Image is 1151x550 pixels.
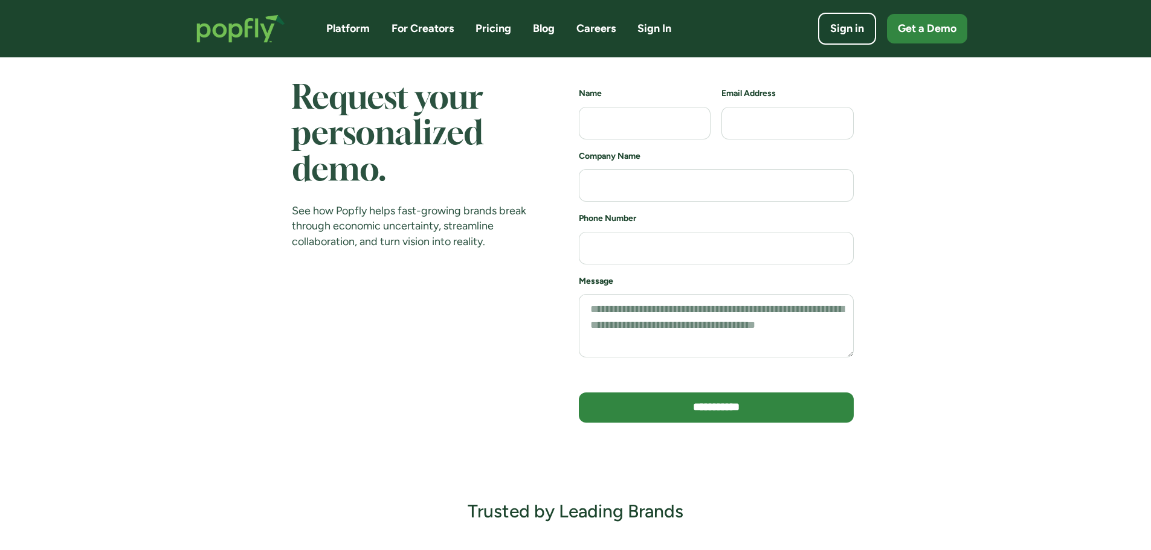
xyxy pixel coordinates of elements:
a: home [184,2,297,55]
div: Get a Demo [898,21,956,36]
h6: Name [579,88,711,100]
a: Platform [326,21,370,36]
h3: Trusted by Leading Brands [468,500,683,523]
a: Get a Demo [887,14,967,43]
a: Careers [576,21,616,36]
a: Pricing [476,21,511,36]
a: Sign in [818,13,876,45]
a: Blog [533,21,555,36]
h6: Company Name [579,150,853,162]
div: See how Popfly helps fast-growing brands break through economic uncertainty, streamline collabora... [292,203,530,249]
h6: Phone Number [579,213,853,225]
form: demo schedule [579,88,853,433]
div: Sign in [830,21,864,36]
a: Sign In [637,21,671,36]
h6: Message [579,275,853,287]
a: For Creators [392,21,454,36]
h6: Email Address [721,88,853,100]
h1: Request your personalized demo. [292,82,530,189]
